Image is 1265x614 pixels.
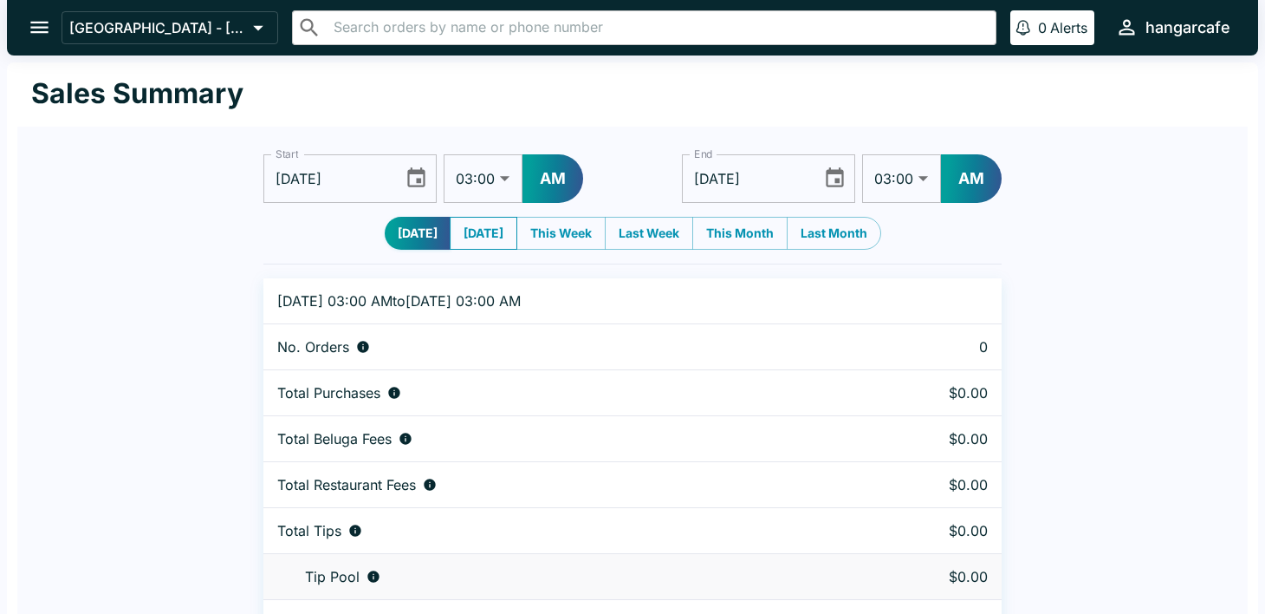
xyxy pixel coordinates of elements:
[277,476,842,493] div: Fees paid by diners to restaurant
[682,154,809,203] input: mm/dd/yyyy
[277,338,349,356] p: No. Orders
[277,522,842,539] div: Combined individual and pooled tips
[692,217,788,250] button: This Month
[787,217,881,250] button: Last Month
[328,16,989,40] input: Search orders by name or phone number
[277,430,842,447] div: Fees paid by diners to Beluga
[17,5,62,49] button: open drawer
[1145,17,1230,38] div: hangarcafe
[277,384,842,402] div: Aggregate order subtotals
[31,76,243,111] h1: Sales Summary
[1108,9,1237,46] button: hangarcafe
[277,384,380,402] p: Total Purchases
[870,338,988,356] p: 0
[276,147,298,161] label: Start
[522,154,583,203] button: AM
[516,217,606,250] button: This Week
[870,522,988,539] p: $0.00
[277,568,842,585] div: Tips unclaimed by a waiter
[941,154,1002,203] button: AM
[450,217,517,250] button: [DATE]
[277,522,341,539] p: Total Tips
[694,147,713,161] label: End
[816,160,853,197] button: Choose date, selected date is Sep 12, 2025
[385,217,451,250] button: [DATE]
[277,292,842,310] p: [DATE] 03:00 AM to [DATE] 03:00 AM
[870,384,988,402] p: $0.00
[870,476,988,493] p: $0.00
[277,338,842,356] div: Number of orders placed
[69,19,246,36] p: [GEOGRAPHIC_DATA] - [GEOGRAPHIC_DATA]
[870,568,988,585] p: $0.00
[398,160,435,197] button: Choose date, selected date is Sep 11, 2025
[305,568,360,585] p: Tip Pool
[277,476,416,493] p: Total Restaurant Fees
[263,154,391,203] input: mm/dd/yyyy
[1038,19,1047,36] p: 0
[277,430,392,447] p: Total Beluga Fees
[1050,19,1087,36] p: Alerts
[605,217,693,250] button: Last Week
[870,430,988,447] p: $0.00
[62,11,278,44] button: [GEOGRAPHIC_DATA] - [GEOGRAPHIC_DATA]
